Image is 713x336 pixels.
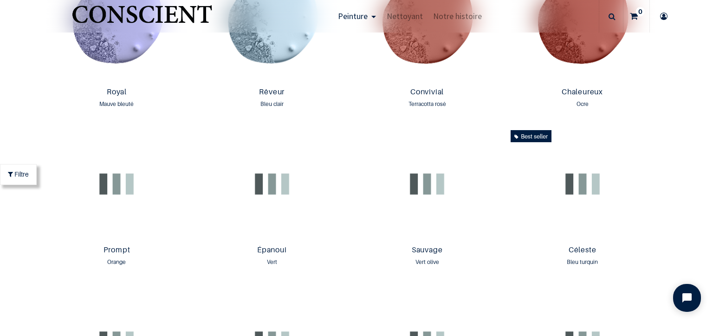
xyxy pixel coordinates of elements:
span: Nettoyant [387,11,423,21]
span: Filtre [14,169,29,179]
div: Mauve bleuté [45,99,188,109]
div: Orange [45,257,188,267]
div: Vert [201,257,344,267]
img: Product image [41,126,192,242]
a: Céleste [511,245,654,256]
div: Terracotta rosé [356,99,499,109]
a: Sauvage [356,245,499,256]
div: Bleu turquin [511,257,654,267]
a: Chaleureux [511,87,654,98]
div: Vert olive [356,257,499,267]
span: Peinture [338,11,368,21]
a: Royal [45,87,188,98]
img: Product image [507,126,657,242]
a: Prompt [45,245,188,256]
a: Rêveur [201,87,344,98]
sup: 0 [636,7,645,16]
div: Best seller [511,130,551,142]
a: Épanoui [201,245,344,256]
span: Notre histoire [433,11,482,21]
img: Product image [352,126,502,242]
img: Product image [197,126,347,242]
div: Ocre [511,99,654,109]
iframe: Tidio Chat [665,276,709,320]
a: Convivial [356,87,499,98]
div: Bleu clair [201,99,344,109]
